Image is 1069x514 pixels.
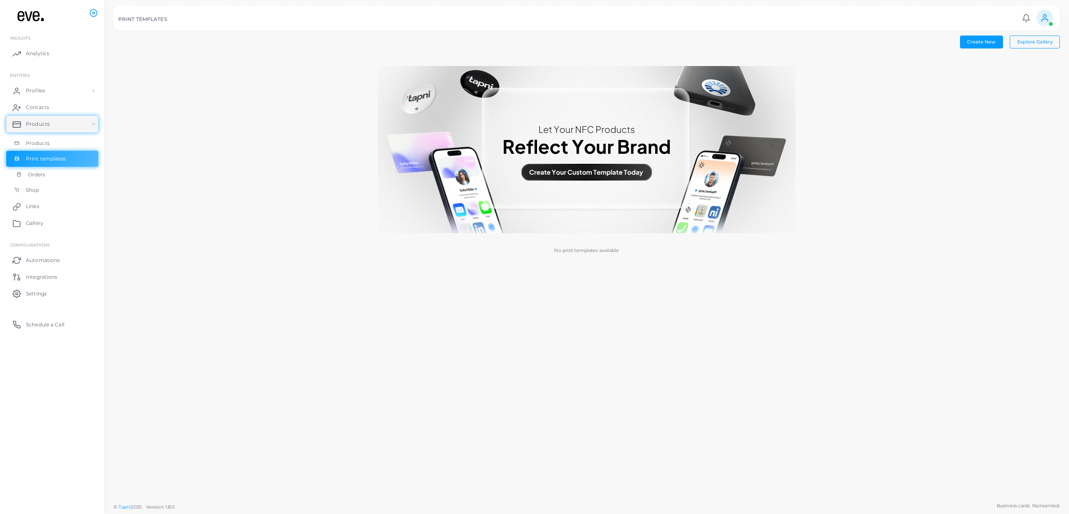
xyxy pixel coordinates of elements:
[119,504,131,510] a: Tapni
[26,273,57,281] span: Integrations
[967,39,996,45] span: Create New
[26,120,50,128] span: Products
[26,87,45,94] span: Profiles
[10,73,30,78] span: ENTITIES
[146,504,175,510] span: Version: 1.8.0
[26,186,39,194] span: Shop
[6,285,98,302] a: Settings
[6,82,98,99] a: Profiles
[997,502,1060,509] span: Business cards. Reinvented.
[26,140,50,147] span: Products
[6,182,98,198] a: Shop
[6,215,98,232] a: Gallery
[26,203,39,210] span: Links
[1017,39,1053,45] span: Explore Gallery
[118,16,167,22] h5: PRINT TEMPLATES
[131,504,141,511] span: 2025
[6,268,98,285] a: Integrations
[10,242,50,247] span: Configurations
[6,99,98,116] a: Contacts
[6,45,98,62] a: Analytics
[6,135,98,151] a: Products
[378,66,795,233] img: No print templates
[28,171,46,178] span: Orders
[8,8,54,23] img: logo
[6,316,98,333] a: Schedule a Call
[6,116,98,132] a: Products
[26,50,49,57] span: Analytics
[26,155,66,163] span: Print templates
[10,36,30,41] span: INSIGHTS
[6,151,98,167] a: Print templates
[114,504,175,511] span: ©
[6,167,98,183] a: Orders
[26,321,64,328] span: Schedule a Call
[26,104,49,111] span: Contacts
[26,290,47,298] span: Settings
[26,257,60,264] span: Automations
[6,198,98,215] a: Links
[26,219,43,227] span: Gallery
[6,252,98,268] a: Automations
[554,247,619,254] p: No print templates available
[960,36,1003,48] button: Create New
[1010,36,1060,48] button: Explore Gallery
